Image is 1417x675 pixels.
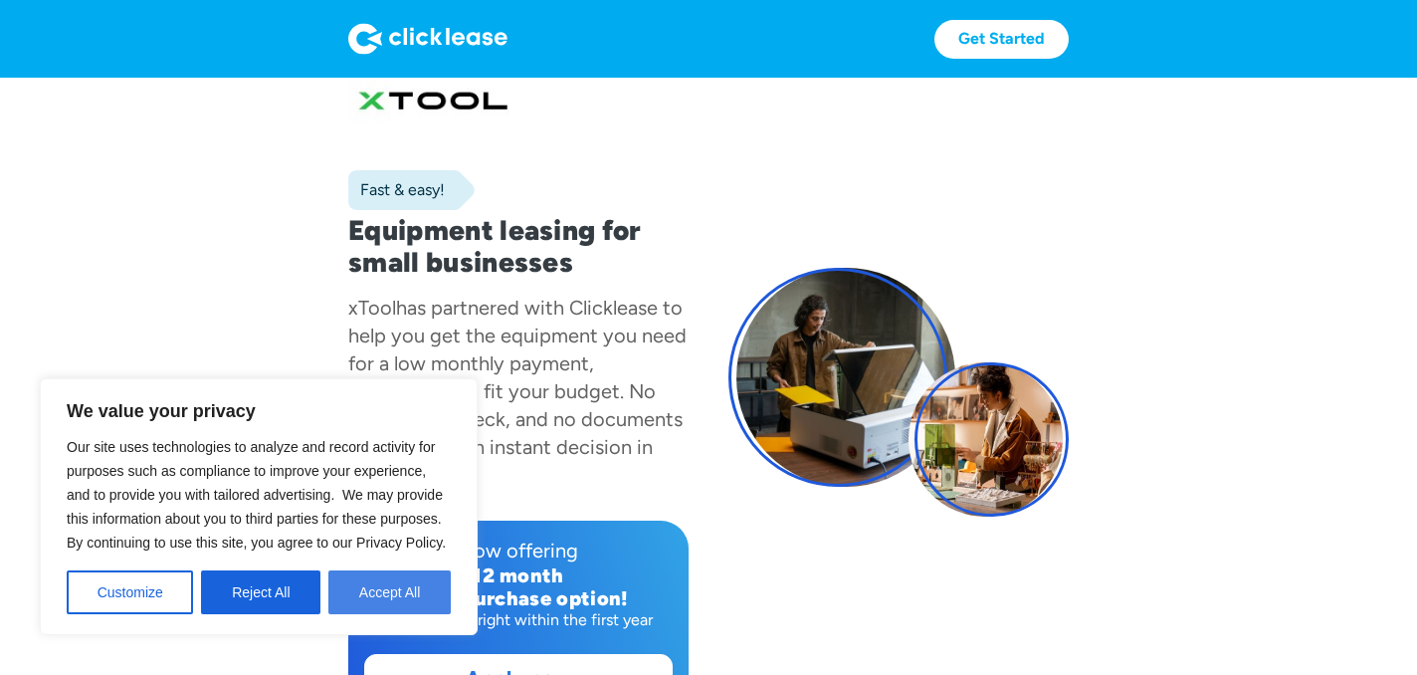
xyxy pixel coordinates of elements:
[67,570,193,614] button: Customize
[364,564,673,587] div: 12 month
[364,537,673,564] div: Now offering
[348,23,507,55] img: Logo
[348,296,396,320] div: xTool
[40,378,478,635] div: We value your privacy
[67,399,451,423] p: We value your privacy
[348,180,445,200] div: Fast & easy!
[201,570,320,614] button: Reject All
[934,20,1069,59] a: Get Started
[348,296,687,487] div: has partnered with Clicklease to help you get the equipment you need for a low monthly payment, c...
[364,610,673,630] div: Purchase outright within the first year
[364,587,673,610] div: early purchase option!
[67,439,446,551] span: Our site uses technologies to analyze and record activity for purposes such as compliance to impr...
[328,570,451,614] button: Accept All
[348,214,689,278] h1: Equipment leasing for small businesses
